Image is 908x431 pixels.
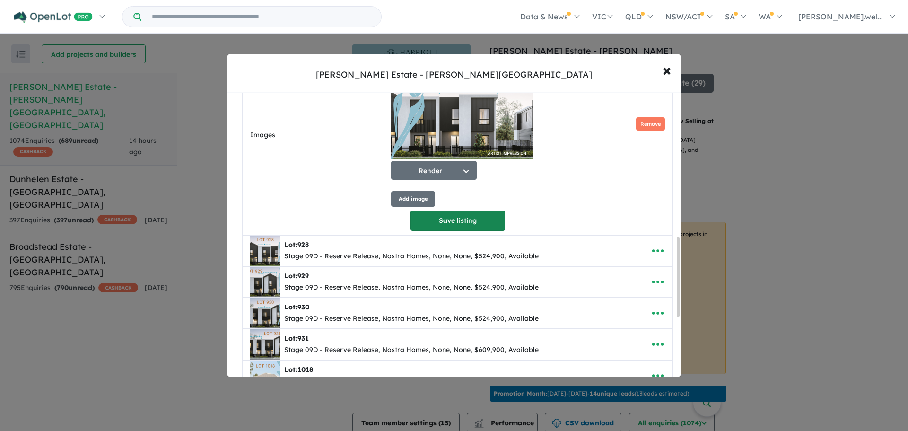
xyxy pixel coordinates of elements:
[250,267,280,297] img: Harriott%20Estate%20-%20Armstrong%20Creek%20-%20Lot%20929___1757562025.jpg
[391,64,533,159] img: Harriott Estate - Armstrong Creek - Lot 927 Render
[284,303,309,311] b: Lot:
[284,282,539,293] div: Stage 09D - Reserve Release, Nostra Homes, None, None, $524,900, Available
[284,313,539,325] div: Stage 09D - Reserve Release, Nostra Homes, None, None, $524,900, Available
[391,161,477,180] button: Render
[284,251,539,262] div: Stage 09D - Reserve Release, Nostra Homes, None, None, $524,900, Available
[297,272,309,280] span: 929
[143,7,379,27] input: Try estate name, suburb, builder or developer
[636,117,665,131] button: Remove
[250,329,280,360] img: Harriott%20Estate%20-%20Armstrong%20Creek%20-%20Lot%20931___1757562369.jpg
[250,298,280,328] img: Harriott%20Estate%20-%20Armstrong%20Creek%20-%20Lot%20930___1757562202.jpg
[391,191,435,207] button: Add image
[284,344,539,356] div: Stage 09D - Reserve Release, Nostra Homes, None, None, $609,900, Available
[316,69,592,81] div: [PERSON_NAME] Estate - [PERSON_NAME][GEOGRAPHIC_DATA]
[297,334,309,343] span: 931
[250,361,280,391] img: Harriott%20Estate%20-%20Armstrong%20Creek%20-%20Lot%201018___1757562585.jpg
[284,240,309,249] b: Lot:
[410,211,505,231] button: Save listing
[284,272,309,280] b: Lot:
[297,303,309,311] span: 930
[284,365,313,374] b: Lot:
[250,130,387,141] label: Images
[297,365,313,374] span: 1018
[798,12,883,21] span: [PERSON_NAME].wel...
[250,236,280,266] img: Harriott%20Estate%20-%20Armstrong%20Creek%20-%20Lot%20928___1757554279.jpg
[284,376,533,387] div: Stage 10 - Optimus Release, Nostra Homes, None, None, $610,900, Available
[284,334,309,343] b: Lot:
[663,60,671,80] span: ×
[297,240,309,249] span: 928
[14,11,93,23] img: Openlot PRO Logo White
